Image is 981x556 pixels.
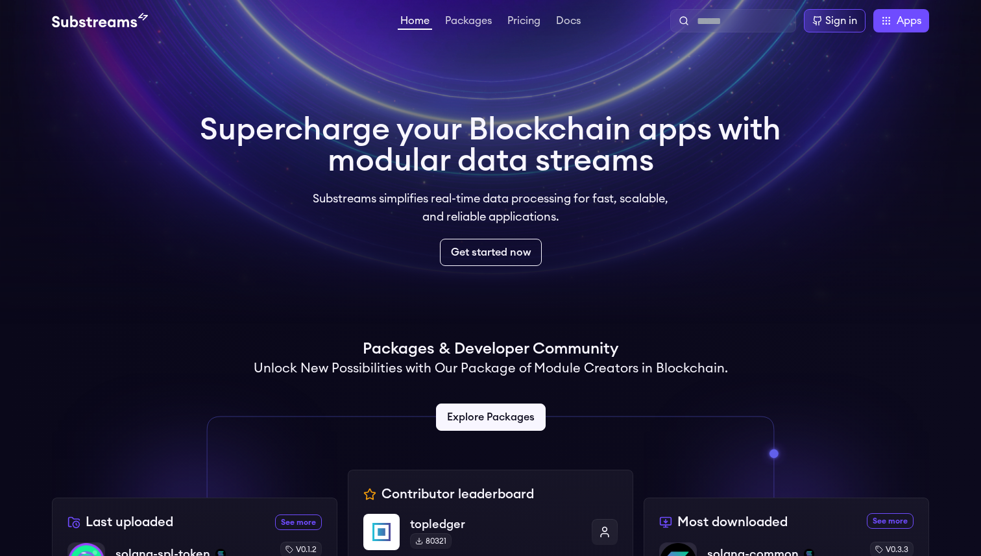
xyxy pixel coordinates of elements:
[825,13,857,29] div: Sign in
[553,16,583,29] a: Docs
[897,13,921,29] span: Apps
[275,514,322,530] a: See more recently uploaded packages
[363,514,400,550] img: topledger
[867,513,914,529] a: See more most downloaded packages
[505,16,543,29] a: Pricing
[200,114,781,176] h1: Supercharge your Blockchain apps with modular data streams
[410,515,581,533] p: topledger
[254,359,728,378] h2: Unlock New Possibilities with Our Package of Module Creators in Blockchain.
[442,16,494,29] a: Packages
[410,533,452,549] div: 80321
[398,16,432,30] a: Home
[363,339,618,359] h1: Packages & Developer Community
[440,239,542,266] a: Get started now
[804,9,866,32] a: Sign in
[304,189,677,226] p: Substreams simplifies real-time data processing for fast, scalable, and reliable applications.
[52,13,148,29] img: Substream's logo
[436,404,546,431] a: Explore Packages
